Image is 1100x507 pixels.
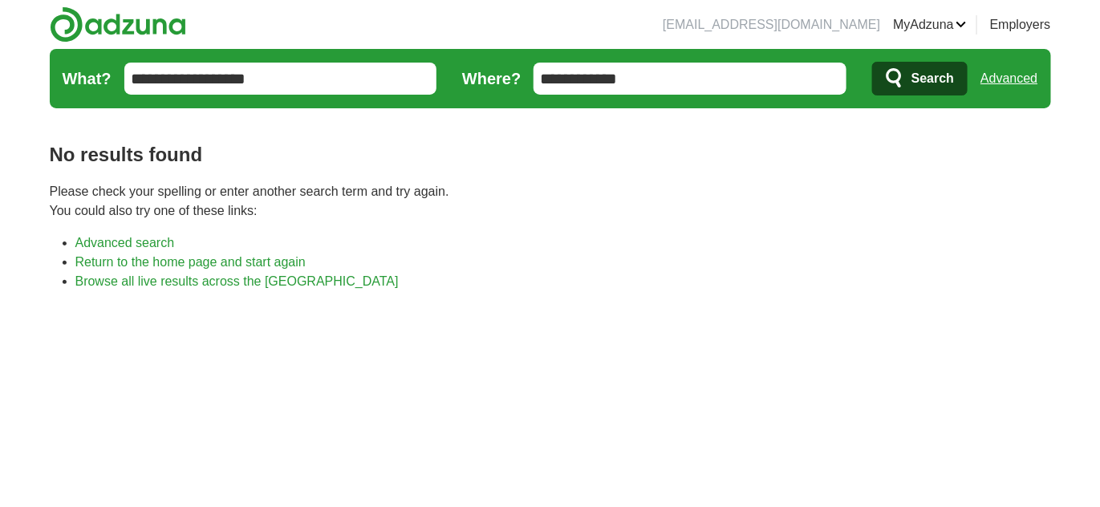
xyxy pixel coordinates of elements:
[75,255,306,269] a: Return to the home page and start again
[872,62,968,95] button: Search
[63,67,112,91] label: What?
[50,6,186,43] img: Adzuna logo
[911,63,954,95] span: Search
[980,63,1037,95] a: Advanced
[462,67,521,91] label: Where?
[663,15,880,34] li: [EMAIL_ADDRESS][DOMAIN_NAME]
[893,15,967,34] a: MyAdzuna
[50,182,1051,221] p: Please check your spelling or enter another search term and try again. You could also try one of ...
[75,274,399,288] a: Browse all live results across the [GEOGRAPHIC_DATA]
[50,140,1051,169] h1: No results found
[75,236,175,249] a: Advanced search
[990,15,1051,34] a: Employers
